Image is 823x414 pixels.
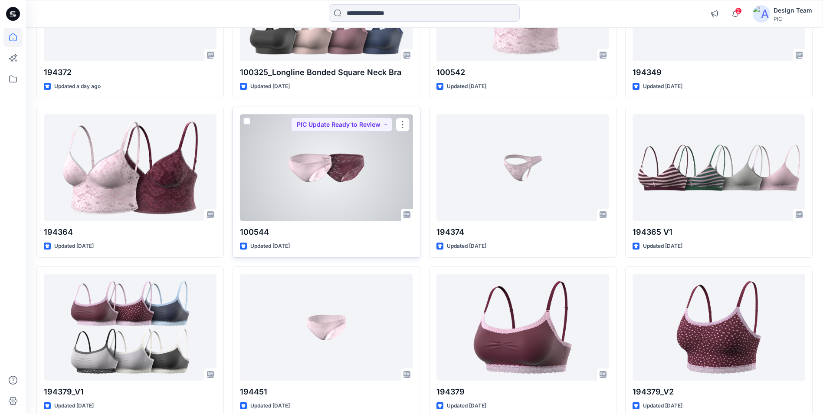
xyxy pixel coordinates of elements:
p: 194372 [44,66,216,79]
a: 194379 [436,274,609,380]
p: 100542 [436,66,609,79]
p: 100544 [240,226,413,238]
p: Updated [DATE] [54,242,94,251]
p: Updated [DATE] [643,242,682,251]
p: 194374 [436,226,609,238]
a: 194364 [44,114,216,220]
p: Updated [DATE] [250,242,290,251]
p: Updated [DATE] [447,401,486,411]
p: Updated a day ago [54,82,101,91]
p: 194451 [240,386,413,398]
div: PIC [774,16,812,22]
p: Updated [DATE] [54,401,94,411]
p: Updated [DATE] [447,242,486,251]
a: 100544 [240,114,413,220]
a: 194379_V1 [44,274,216,380]
p: 100325_Longline Bonded Square Neck Bra [240,66,413,79]
a: 194379_V2 [633,274,805,380]
a: 194374 [436,114,609,220]
p: 194379 [436,386,609,398]
p: 194365 V1 [633,226,805,238]
a: 194365 V1 [633,114,805,220]
p: 194379_V1 [44,386,216,398]
p: 194379_V2 [633,386,805,398]
a: 194451 [240,274,413,380]
p: Updated [DATE] [643,82,682,91]
img: avatar [753,5,770,23]
span: 2 [735,7,742,14]
p: Updated [DATE] [447,82,486,91]
p: Updated [DATE] [643,401,682,411]
p: 194364 [44,226,216,238]
p: Updated [DATE] [250,82,290,91]
div: Design Team [774,5,812,16]
p: 194349 [633,66,805,79]
p: Updated [DATE] [250,401,290,411]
